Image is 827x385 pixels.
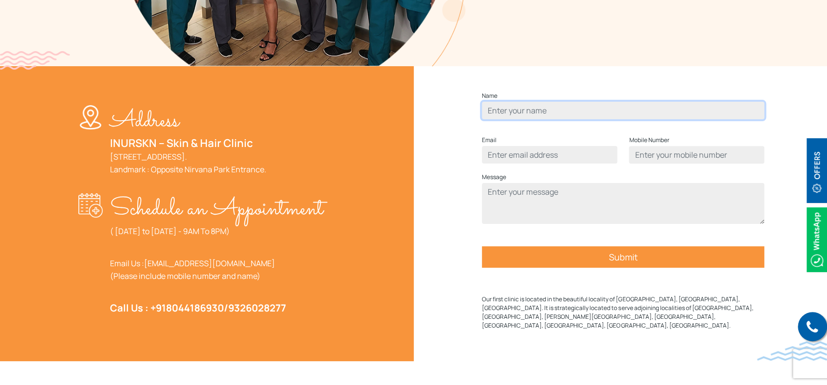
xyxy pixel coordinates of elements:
a: Whatsappicon [807,233,827,244]
label: Mobile Number [629,134,669,146]
a: 9326028277 [228,301,286,314]
label: Email [482,134,496,146]
img: offerBt [807,138,827,203]
input: Enter email address [482,146,617,164]
a: [STREET_ADDRESS].Landmark : Opposite Nirvana Park Entrance. [110,151,266,175]
a: INURSKN – Skin & Hair Clinic [110,136,253,150]
img: up-blue-arrow.svg [808,368,815,375]
p: ( [DATE] to [DATE] - 9AM To 8PM) [110,225,323,238]
input: Enter your name [482,102,764,119]
strong: Call Us : +91 / [110,301,286,314]
p: Our first clinic is located in the beautiful locality of [GEOGRAPHIC_DATA], [GEOGRAPHIC_DATA], [G... [482,295,764,330]
input: Enter your mobile number [629,146,764,164]
a: [EMAIL_ADDRESS][DOMAIN_NAME] [144,258,275,269]
label: Message [482,171,506,183]
p: Email Us : (Please include mobile number and name) [110,257,323,282]
p: Address [110,105,266,137]
img: Whatsappicon [807,207,827,272]
img: bluewave [757,341,827,361]
input: Submit [482,246,764,268]
form: Contact form [482,90,764,287]
p: Schedule an Appointment [110,193,323,225]
img: appointment-w [78,193,110,218]
img: location-w [78,105,110,129]
a: 8044186930 [166,301,224,314]
label: Name [482,90,497,102]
